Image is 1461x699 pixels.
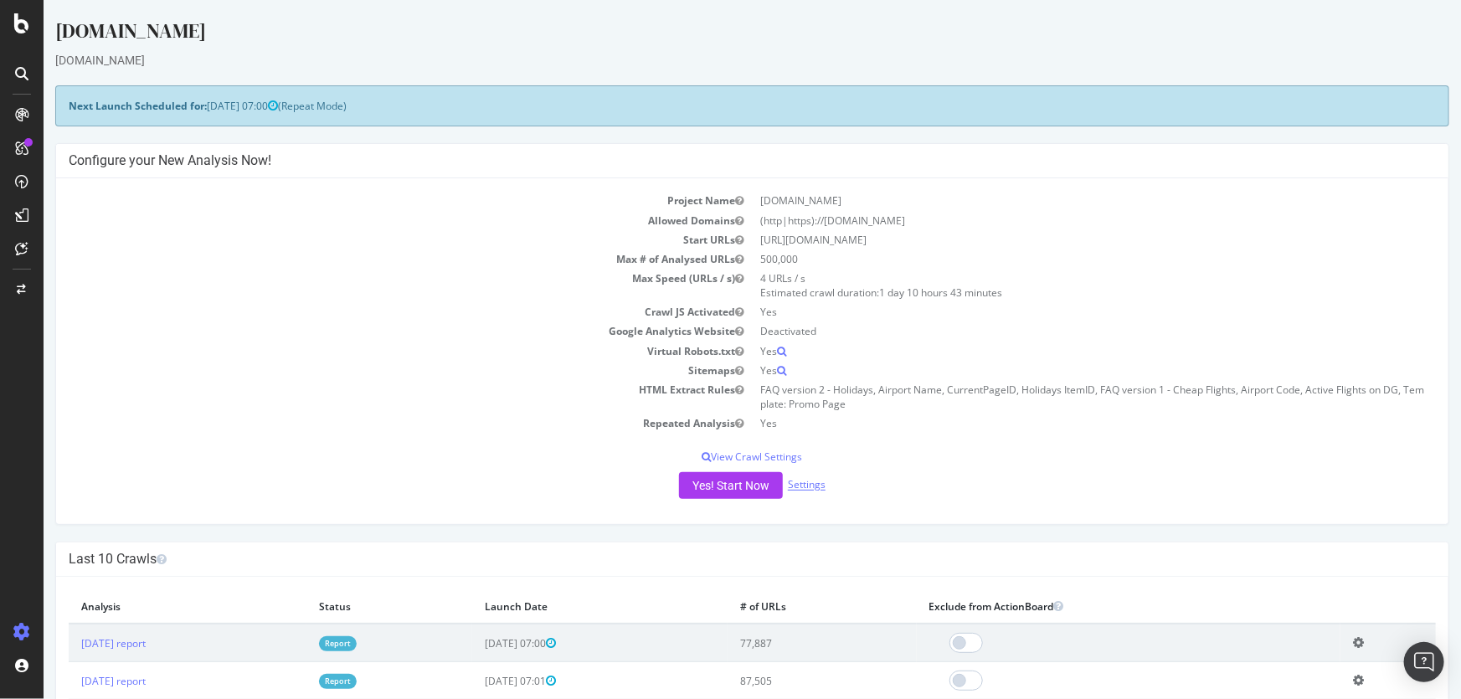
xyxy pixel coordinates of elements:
p: View Crawl Settings [25,450,1392,464]
div: [DOMAIN_NAME] [12,17,1406,52]
td: Yes [709,361,1393,380]
td: 500,000 [709,249,1393,269]
strong: Next Launch Scheduled for: [25,99,163,113]
td: FAQ version 2 - Holidays, Airport Name, CurrentPageID, Holidays ItemID, FAQ version 1 - Cheap Fli... [709,380,1393,414]
h4: Last 10 Crawls [25,551,1392,568]
span: 1 day 10 hours 43 minutes [836,285,959,300]
td: Google Analytics Website [25,321,709,341]
td: Yes [709,302,1393,321]
td: Yes [709,342,1393,361]
a: Report [275,674,313,688]
td: Max # of Analysed URLs [25,249,709,269]
span: [DATE] 07:01 [441,674,512,688]
div: Open Intercom Messenger [1404,642,1444,682]
td: [DOMAIN_NAME] [709,191,1393,210]
td: 4 URLs / s Estimated crawl duration: [709,269,1393,302]
td: HTML Extract Rules [25,380,709,414]
td: [URL][DOMAIN_NAME] [709,230,1393,249]
td: Project Name [25,191,709,210]
div: (Repeat Mode) [12,85,1406,126]
th: Analysis [25,589,263,624]
a: Settings [744,478,782,492]
h4: Configure your New Analysis Now! [25,152,1392,169]
td: Repeated Analysis [25,414,709,433]
span: [DATE] 07:00 [441,636,512,650]
td: (http|https)://[DOMAIN_NAME] [709,211,1393,230]
th: # of URLs [684,589,872,624]
td: 77,887 [684,624,872,662]
button: Yes! Start Now [635,472,739,499]
span: [DATE] 07:00 [163,99,234,113]
th: Exclude from ActionBoard [873,589,1297,624]
td: Virtual Robots.txt [25,342,709,361]
td: Max Speed (URLs / s) [25,269,709,302]
td: Deactivated [709,321,1393,341]
th: Launch Date [429,589,684,624]
td: Crawl JS Activated [25,302,709,321]
td: Start URLs [25,230,709,249]
div: [DOMAIN_NAME] [12,52,1406,69]
td: Allowed Domains [25,211,709,230]
a: [DATE] report [38,674,102,688]
td: Yes [709,414,1393,433]
td: Sitemaps [25,361,709,380]
a: [DATE] report [38,636,102,650]
a: Report [275,636,313,650]
th: Status [263,589,430,624]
